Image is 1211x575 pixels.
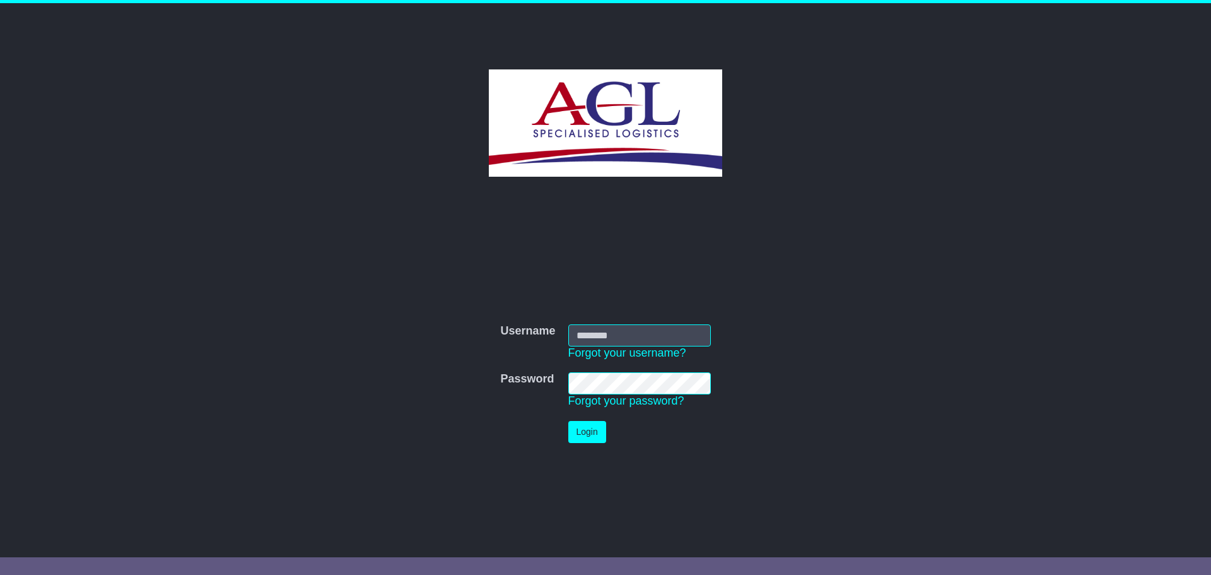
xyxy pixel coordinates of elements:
[500,372,554,386] label: Password
[489,69,722,177] img: AGL SPECIALISED LOGISTICS
[568,394,684,407] a: Forgot your password?
[568,421,606,443] button: Login
[500,324,555,338] label: Username
[568,347,686,359] a: Forgot your username?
